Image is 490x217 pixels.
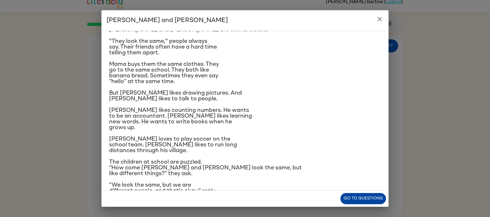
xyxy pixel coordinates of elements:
[109,90,242,102] span: But [PERSON_NAME] likes drawing pictures. And [PERSON_NAME] likes to talk to people.
[373,13,386,26] button: close
[109,107,252,130] span: [PERSON_NAME] likes counting numbers. He wants to be an accountant. [PERSON_NAME] likes learning ...
[109,159,302,176] span: The children at school are puzzled. “How come [PERSON_NAME] and [PERSON_NAME] look the same, but ...
[109,182,216,205] span: “We look the same, but we are different people, and that's okay,” reply the brothers. They like b...
[109,38,217,56] span: "They look the same," people always say. Their friends often have a hard time telling them apart.
[109,61,219,84] span: Mama buys them the same clothes. They go to the same school. They both like banana bread. Sometim...
[109,136,237,153] span: [PERSON_NAME] loves to play soccer on the school team. [PERSON_NAME] likes to run long distances ...
[340,193,386,204] button: Go to questions
[101,10,389,31] h2: [PERSON_NAME] and [PERSON_NAME]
